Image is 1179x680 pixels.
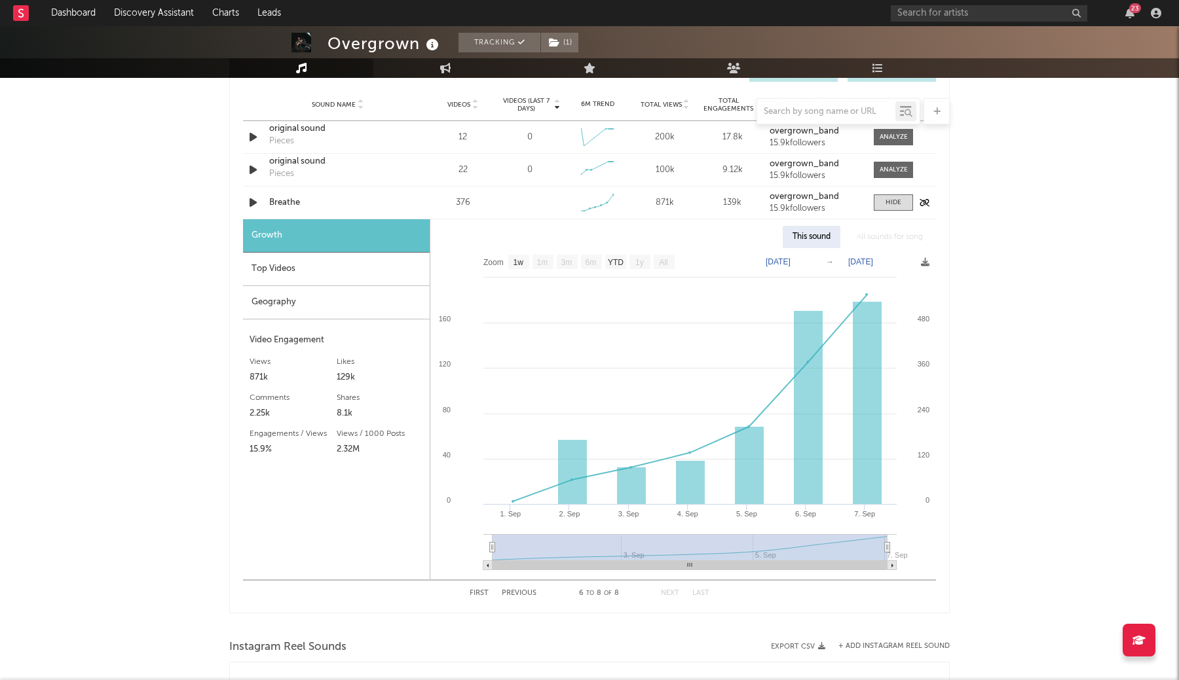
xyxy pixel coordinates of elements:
div: 0 [527,131,533,144]
a: original sound [269,122,406,135]
text: 1. Sep [500,510,521,518]
strong: overgrown_band [770,127,839,135]
div: + Add Instagram Reel Sound [825,643,950,650]
text: 3. Sep [618,510,639,518]
span: Total Engagements [702,97,755,113]
div: 15.9k followers [770,171,861,181]
text: 4. Sep [677,510,698,518]
div: 15.9% [250,442,337,457]
a: original sound [269,155,406,168]
a: overgrown_band [770,192,861,202]
div: All sounds for song [847,226,933,248]
text: 160 [439,315,451,323]
button: (1) [541,33,578,52]
text: 3m [561,258,572,267]
div: 376 [432,196,493,209]
text: [DATE] [766,257,791,266]
div: 15.9k followers [770,204,861,213]
div: 871k [250,370,337,385]
div: 12 [432,131,493,144]
div: 8.1k [337,406,424,421]
div: 17.8k [702,131,763,144]
div: Top Videos [243,253,430,286]
span: of [604,590,612,596]
div: Geography [243,286,430,319]
text: All [659,258,667,267]
span: Instagram Reel Sounds [229,639,346,655]
text: 6. Sep [795,510,816,518]
text: 120 [918,451,929,459]
text: 120 [439,360,451,368]
button: First [470,590,489,597]
text: 1m [537,258,548,267]
button: Tracking [458,33,540,52]
div: This sound [783,226,840,248]
div: 200k [635,131,696,144]
div: 129k [337,370,424,385]
text: 2. Sep [559,510,580,518]
text: 360 [918,360,929,368]
strong: overgrown_band [770,192,839,201]
div: Comments [250,390,337,406]
text: 7. Sep [854,510,875,518]
button: Export CSV [771,643,825,651]
div: 23 [1129,3,1141,13]
button: Last [692,590,709,597]
span: ( 1 ) [540,33,579,52]
text: 1w [514,258,524,267]
a: overgrown_band [770,127,861,136]
button: + Add Instagram Reel Sound [838,643,950,650]
div: Views [250,354,337,370]
button: Previous [502,590,536,597]
text: 0 [926,496,929,504]
div: 139k [702,196,763,209]
div: Video Engagement [250,332,423,348]
div: 6 8 8 [563,586,635,601]
text: 80 [443,406,451,414]
div: Engagements / Views [250,426,337,442]
div: 100k [635,164,696,177]
text: 5. Sep [736,510,757,518]
input: Search for artists [891,5,1087,22]
span: to [586,590,594,596]
text: YTD [608,258,624,267]
text: 40 [443,451,451,459]
a: overgrown_band [770,160,861,169]
text: → [826,257,834,266]
text: [DATE] [848,257,873,266]
text: 6m [586,258,597,267]
div: Overgrown [327,33,442,54]
text: 1y [635,258,644,267]
button: 23 [1125,8,1134,18]
div: 2.25k [250,406,337,421]
text: 480 [918,315,929,323]
div: 871k [635,196,696,209]
text: Zoom [483,258,504,267]
div: Views / 1000 Posts [337,426,424,442]
button: Next [661,590,679,597]
div: Pieces [269,135,294,148]
div: 9.12k [702,164,763,177]
text: 7. Sep [887,551,908,559]
div: 0 [527,164,533,177]
input: Search by song name or URL [757,107,895,117]
div: Growth [243,219,430,253]
div: 2.32M [337,442,424,457]
span: Videos (last 7 days) [500,97,553,113]
div: 15.9k followers [770,139,861,148]
div: Likes [337,354,424,370]
div: Pieces [269,168,294,181]
a: Breathe [269,196,406,209]
div: Shares [337,390,424,406]
strong: overgrown_band [770,160,839,168]
text: 240 [918,406,929,414]
div: 22 [432,164,493,177]
text: 0 [447,496,451,504]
